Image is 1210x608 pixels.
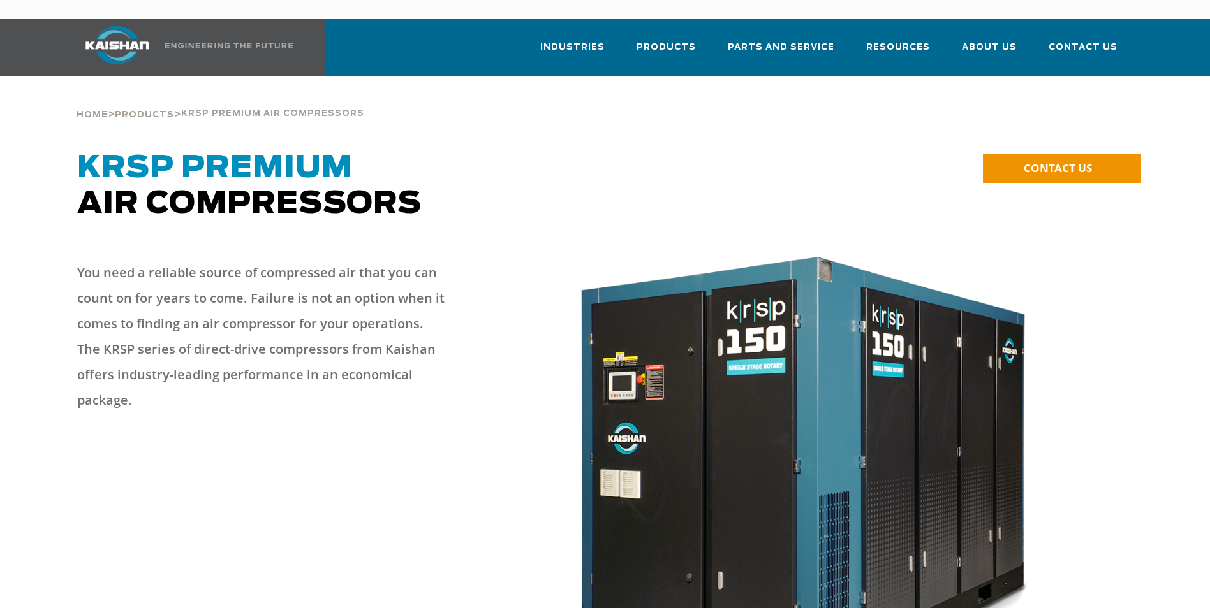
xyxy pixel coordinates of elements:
[115,108,174,120] a: Products
[728,31,834,74] a: Parts and Service
[70,19,295,76] a: Kaishan USA
[866,40,930,55] span: Resources
[983,154,1141,183] a: CONTACT US
[1049,31,1118,74] a: Contact Us
[77,111,108,119] span: Home
[728,40,834,55] span: Parts and Service
[77,153,353,184] span: KRSP Premium
[165,43,293,48] img: Engineering the future
[1049,40,1118,55] span: Contact Us
[70,26,165,64] img: kaishan logo
[637,31,696,74] a: Products
[540,31,605,74] a: Industries
[540,40,605,55] span: Industries
[637,40,696,55] span: Products
[962,40,1017,55] span: About Us
[866,31,930,74] a: Resources
[77,260,447,413] p: You need a reliable source of compressed air that you can count on for years to come. Failure is ...
[962,31,1017,74] a: About Us
[77,76,364,125] div: > >
[77,153,422,219] span: Air Compressors
[181,110,364,118] span: krsp premium air compressors
[1024,161,1092,175] span: CONTACT US
[115,111,174,119] span: Products
[77,108,108,120] a: Home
